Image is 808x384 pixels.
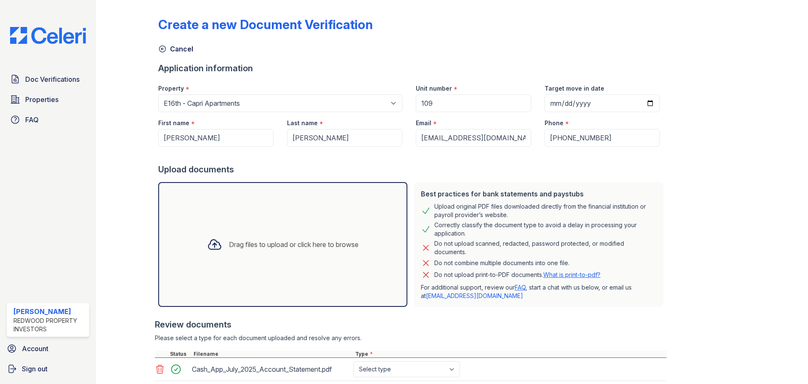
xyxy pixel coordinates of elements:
[192,363,350,376] div: Cash_App_July_2025_Account_Statement.pdf
[22,364,48,374] span: Sign out
[158,164,667,175] div: Upload documents
[416,84,452,93] label: Unit number
[353,351,667,357] div: Type
[7,111,89,128] a: FAQ
[434,258,569,268] div: Do not combine multiple documents into one file.
[13,317,86,333] div: Redwood Property Investors
[434,239,656,256] div: Do not upload scanned, redacted, password protected, or modified documents.
[287,119,318,127] label: Last name
[434,202,656,219] div: Upload original PDF files downloaded directly from the financial institution or payroll provider’...
[3,360,93,377] a: Sign out
[421,189,656,199] div: Best practices for bank statements and paystubs
[229,239,359,250] div: Drag files to upload or click here to browse
[25,74,80,84] span: Doc Verifications
[434,221,656,238] div: Correctly classify the document type to avoid a delay in processing your application.
[158,44,193,54] a: Cancel
[13,306,86,317] div: [PERSON_NAME]
[168,351,192,357] div: Status
[426,292,523,299] a: [EMAIL_ADDRESS][DOMAIN_NAME]
[158,119,189,127] label: First name
[155,334,667,342] div: Please select a type for each document uploaded and resolve any errors.
[3,340,93,357] a: Account
[7,91,89,108] a: Properties
[421,283,656,300] p: For additional support, review our , start a chat with us below, or email us at
[3,27,93,44] img: CE_Logo_Blue-a8612792a0a2168367f1c8372b55b34899dd931a85d93a1a3d3e32e68fde9ad4.png
[434,271,601,279] p: Do not upload print-to-PDF documents.
[545,84,604,93] label: Target move in date
[158,17,373,32] div: Create a new Document Verification
[543,271,601,278] a: What is print-to-pdf?
[25,115,39,125] span: FAQ
[545,119,563,127] label: Phone
[155,319,667,330] div: Review documents
[416,119,431,127] label: Email
[515,284,526,291] a: FAQ
[158,84,184,93] label: Property
[192,351,353,357] div: Filename
[158,62,667,74] div: Application information
[25,94,58,105] span: Properties
[22,344,48,354] span: Account
[7,71,89,88] a: Doc Verifications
